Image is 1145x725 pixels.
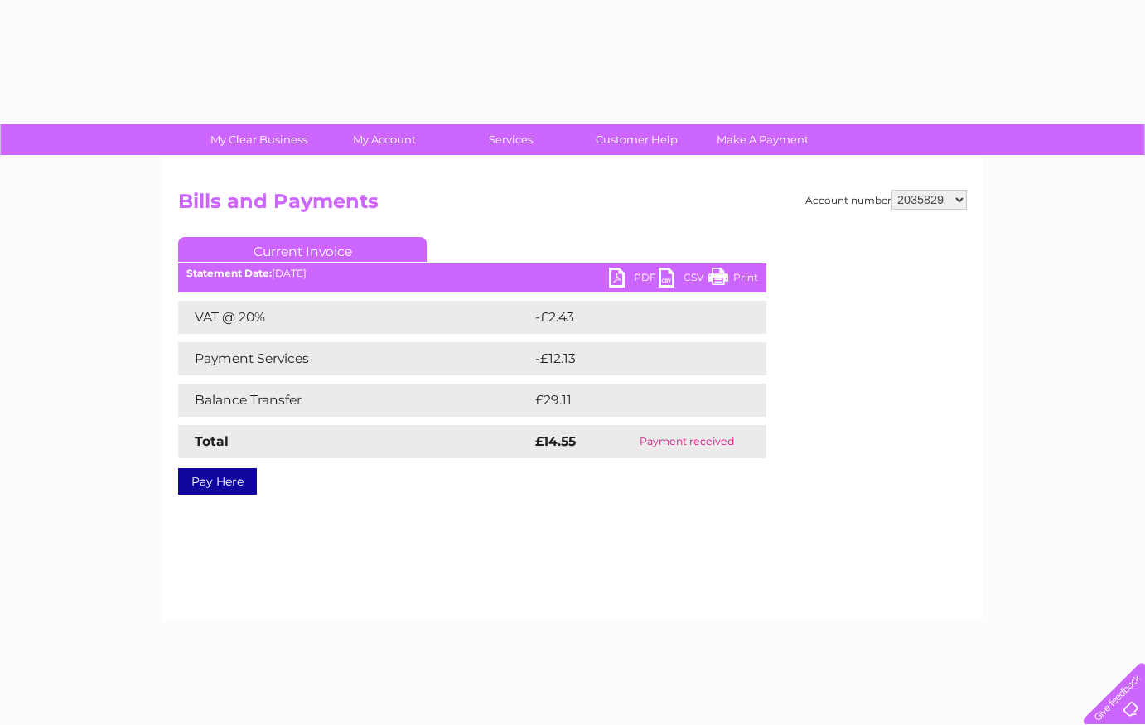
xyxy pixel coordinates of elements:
[531,342,732,375] td: -£12.13
[708,268,758,292] a: Print
[178,301,531,334] td: VAT @ 20%
[568,124,705,155] a: Customer Help
[659,268,708,292] a: CSV
[531,384,730,417] td: £29.11
[609,268,659,292] a: PDF
[805,190,967,210] div: Account number
[694,124,831,155] a: Make A Payment
[178,190,967,221] h2: Bills and Payments
[191,124,327,155] a: My Clear Business
[316,124,453,155] a: My Account
[186,267,272,279] b: Statement Date:
[178,384,531,417] td: Balance Transfer
[178,237,427,262] a: Current Invoice
[531,301,732,334] td: -£2.43
[535,433,576,449] strong: £14.55
[178,468,257,495] a: Pay Here
[442,124,579,155] a: Services
[607,425,766,458] td: Payment received
[178,268,766,279] div: [DATE]
[195,433,229,449] strong: Total
[178,342,531,375] td: Payment Services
